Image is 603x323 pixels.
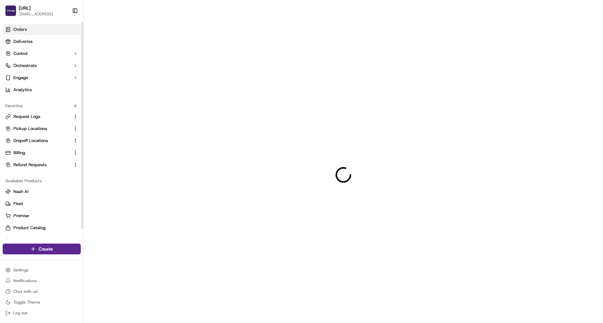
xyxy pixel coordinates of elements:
[57,98,62,103] div: 💻
[13,97,51,104] span: Knowledge Base
[13,138,48,144] span: Dropoff Locations
[13,114,40,120] span: Request Logs
[5,126,70,132] a: Pickup Locations
[3,72,81,83] button: Engage
[3,265,81,275] button: Settings
[13,39,32,45] span: Deliveries
[3,308,81,318] button: Log out
[5,237,78,243] a: Returns
[19,11,53,17] button: [EMAIL_ADDRESS]
[63,97,108,104] span: API Documentation
[3,48,81,59] button: Control
[13,26,27,33] span: Orders
[17,43,121,50] input: Got a question? Start typing here...
[13,300,40,305] span: Toggle Theme
[3,287,81,296] button: Chat with us!
[4,94,54,107] a: 📗Knowledge Base
[19,5,30,11] button: [URL]
[3,159,81,170] button: Refund Requests
[3,222,81,233] button: Product Catalog
[5,114,70,120] a: Request Logs
[23,71,85,76] div: We're available if you need us!
[3,176,81,186] div: Available Products
[7,27,122,38] p: Welcome 👋
[13,237,28,243] span: Returns
[3,111,81,122] button: Request Logs
[5,225,78,231] a: Product Catalog
[3,276,81,285] button: Notifications
[13,87,32,93] span: Analytics
[7,7,20,20] img: Nash
[3,244,81,254] button: Create
[3,298,81,307] button: Toggle Theme
[13,150,25,156] span: Billing
[13,189,28,195] span: Nash AI
[5,162,70,168] a: Refund Requests
[3,60,81,71] button: Orchestrate
[7,98,12,103] div: 📗
[3,36,81,47] a: Deliveries
[3,101,81,111] div: Favorites
[114,66,122,74] button: Start new chat
[23,64,110,71] div: Start new chat
[3,123,81,134] button: Pickup Locations
[13,75,28,81] span: Engage
[3,186,81,197] button: Nash AI
[13,267,28,273] span: Settings
[3,84,81,95] a: Analytics
[3,210,81,221] button: Promise
[67,114,81,119] span: Pylon
[5,5,16,16] img: Froogal.ai
[3,235,81,245] button: Returns
[3,24,81,35] a: Orders
[3,135,81,146] button: Dropoff Locations
[39,246,53,252] span: Create
[13,289,38,294] span: Chat with us!
[13,126,47,132] span: Pickup Locations
[13,225,46,231] span: Product Catalog
[5,201,78,207] a: Fleet
[5,189,78,195] a: Nash AI
[13,310,27,316] span: Log out
[5,213,78,219] a: Promise
[3,3,69,19] button: Froogal.ai[URL][EMAIL_ADDRESS]
[5,138,70,144] a: Dropoff Locations
[13,162,47,168] span: Refund Requests
[13,201,23,207] span: Fleet
[13,278,37,283] span: Notifications
[13,213,29,219] span: Promise
[13,51,27,57] span: Control
[47,113,81,119] a: Powered byPylon
[3,147,81,158] button: Billing
[3,198,81,209] button: Fleet
[5,150,70,156] a: Billing
[13,63,37,69] span: Orchestrate
[7,64,19,76] img: 1736555255976-a54dd68f-1ca7-489b-9aae-adbdc363a1c4
[54,94,110,107] a: 💻API Documentation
